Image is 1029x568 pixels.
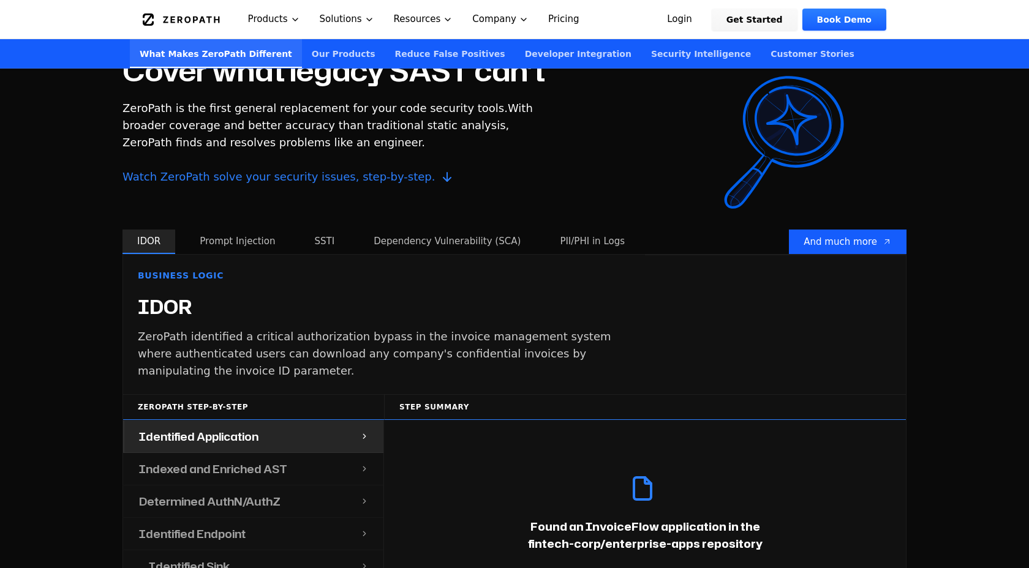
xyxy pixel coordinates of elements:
[123,100,534,185] p: With broader coverage and better accuracy than traditional static analysis, ZeroPath finds and re...
[139,525,246,542] h4: Identified Endpoint
[385,39,515,68] a: Reduce False Positives
[123,420,383,453] button: Identified Application
[123,56,545,85] h2: Cover what legacy SAST can’t
[641,39,761,68] a: Security Intelligence
[130,39,302,68] a: What Makes ZeroPath Different
[761,39,864,68] a: Customer Stories
[138,296,192,318] h4: IDOR
[123,230,175,254] button: IDOR
[139,460,287,477] h4: Indexed and Enriched AST
[123,168,534,185] span: Watch ZeroPath solve your security issues, step-by-step.
[123,518,383,550] button: Identified Endpoint
[359,230,535,254] button: Dependency Vulnerability (SCA)
[712,9,797,31] a: Get Started
[123,485,383,518] button: Determined AuthN/AuthZ
[515,39,641,68] a: Developer Integration
[802,9,886,31] a: Book Demo
[139,493,281,510] h4: Determined AuthN/AuthZ
[123,394,384,420] div: ZeroPath Step-by-Step
[302,39,385,68] a: Our Products
[545,230,639,254] button: PII/PHI in Logs
[508,518,782,552] p: Found an InvoiceFlow application in the fintech-corp/enterprise-apps repository
[123,102,508,114] span: ZeroPath is the first general replacement for your code security tools.
[300,230,349,254] button: SSTI
[139,428,258,445] h4: Identified Application
[138,269,224,282] span: Business Logic
[789,230,907,254] a: And much more
[384,394,906,420] div: Step Summary
[138,328,630,379] p: ZeroPath identified a critical authorization bypass in the invoice management system where authen...
[652,9,707,31] a: Login
[185,230,290,254] button: Prompt Injection
[123,453,383,485] button: Indexed and Enriched AST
